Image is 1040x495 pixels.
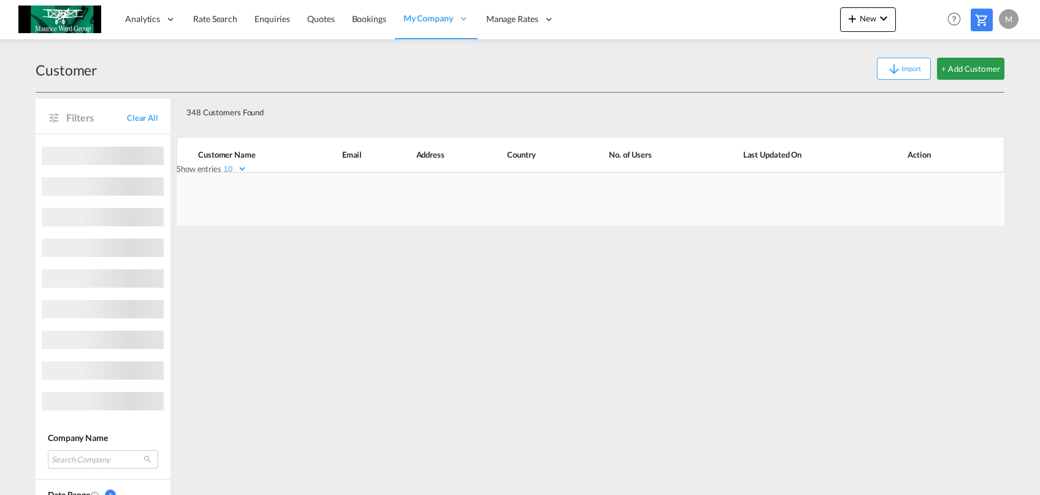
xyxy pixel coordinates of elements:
button: icon-arrow-downImport [877,58,931,80]
span: Enquiries [254,13,290,24]
th: Email [321,137,396,172]
span: Bookings [352,13,386,24]
button: + Add Customer [937,58,1004,80]
th: Last Updated On [713,137,877,172]
span: Rate Search [193,13,237,24]
select: Show entries [221,164,247,174]
span: New [845,13,891,23]
span: Manage Rates [486,13,538,25]
span: Clear All [127,112,158,123]
label: Show entries [177,163,247,174]
th: Action [877,137,1004,172]
th: No. of Users [578,137,713,172]
img: c6e8db30f5a511eea3e1ab7543c40fcc.jpg [18,6,101,33]
div: M [999,9,1019,29]
span: Filters [66,111,127,125]
span: Help [944,9,965,29]
div: Help [944,9,971,31]
md-icon: icon-arrow-down [887,62,901,77]
span: My Company [403,12,453,25]
md-icon: icon-chevron-down [876,11,891,26]
th: Address [396,137,487,172]
div: Customer [36,60,97,80]
md-icon: icon-plus 400-fg [845,11,860,26]
th: Customer Name [177,137,321,172]
span: Quotes [307,13,334,24]
th: Country [486,137,578,172]
div: 348 Customers Found [182,98,918,123]
button: icon-plus 400-fgNewicon-chevron-down [840,7,896,32]
span: Analytics [125,13,160,25]
span: Company Name [48,432,108,443]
